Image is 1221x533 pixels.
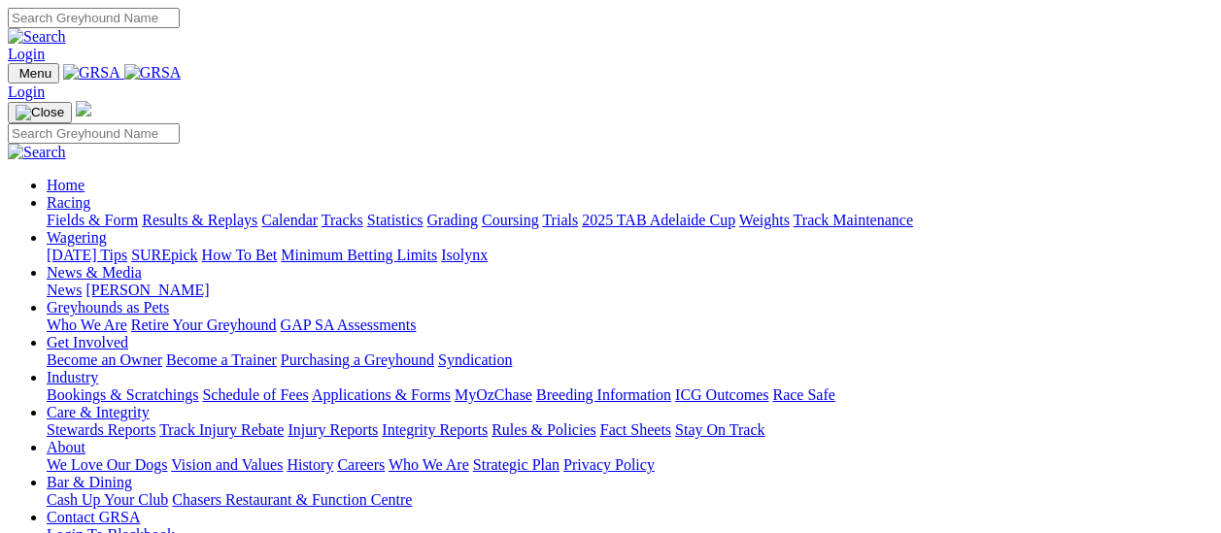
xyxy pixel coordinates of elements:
[47,491,168,508] a: Cash Up Your Club
[47,334,128,350] a: Get Involved
[47,509,140,525] a: Contact GRSA
[131,316,277,333] a: Retire Your Greyhound
[438,351,512,368] a: Syndication
[536,386,671,403] a: Breeding Information
[8,46,45,62] a: Login
[455,386,532,403] a: MyOzChase
[47,421,155,438] a: Stewards Reports
[794,212,913,228] a: Track Maintenance
[473,456,560,473] a: Strategic Plan
[47,177,85,193] a: Home
[739,212,790,228] a: Weights
[367,212,424,228] a: Statistics
[8,63,59,83] button: Toggle navigation
[8,144,66,161] img: Search
[288,421,378,438] a: Injury Reports
[47,421,1213,439] div: Care & Integrity
[47,351,1213,369] div: Get Involved
[16,105,64,120] img: Close
[47,316,127,333] a: Who We Are
[166,351,277,368] a: Become a Trainer
[441,247,488,263] a: Isolynx
[172,491,412,508] a: Chasers Restaurant & Function Centre
[47,316,1213,334] div: Greyhounds as Pets
[47,212,1213,229] div: Racing
[47,247,127,263] a: [DATE] Tips
[131,247,197,263] a: SUREpick
[563,456,655,473] a: Privacy Policy
[47,386,198,403] a: Bookings & Scratchings
[47,299,169,316] a: Greyhounds as Pets
[171,456,283,473] a: Vision and Values
[202,247,278,263] a: How To Bet
[124,64,182,82] img: GRSA
[63,64,120,82] img: GRSA
[492,421,596,438] a: Rules & Policies
[202,386,308,403] a: Schedule of Fees
[8,102,72,123] button: Toggle navigation
[47,264,142,281] a: News & Media
[19,66,51,81] span: Menu
[47,282,1213,299] div: News & Media
[772,386,834,403] a: Race Safe
[281,316,417,333] a: GAP SA Assessments
[85,282,209,298] a: [PERSON_NAME]
[287,456,333,473] a: History
[542,212,578,228] a: Trials
[47,212,138,228] a: Fields & Form
[8,28,66,46] img: Search
[8,123,180,144] input: Search
[600,421,671,438] a: Fact Sheets
[281,247,437,263] a: Minimum Betting Limits
[382,421,488,438] a: Integrity Reports
[389,456,469,473] a: Who We Are
[47,351,162,368] a: Become an Owner
[142,212,257,228] a: Results & Replays
[337,456,385,473] a: Careers
[47,456,1213,474] div: About
[47,194,90,211] a: Racing
[47,247,1213,264] div: Wagering
[675,421,764,438] a: Stay On Track
[8,83,45,100] a: Login
[312,386,451,403] a: Applications & Forms
[47,491,1213,509] div: Bar & Dining
[47,386,1213,404] div: Industry
[47,369,98,385] a: Industry
[76,101,91,117] img: logo-grsa-white.png
[261,212,318,228] a: Calendar
[8,8,180,28] input: Search
[47,282,82,298] a: News
[675,386,768,403] a: ICG Outcomes
[159,421,284,438] a: Track Injury Rebate
[47,439,85,455] a: About
[482,212,539,228] a: Coursing
[427,212,478,228] a: Grading
[47,474,132,490] a: Bar & Dining
[322,212,363,228] a: Tracks
[281,351,434,368] a: Purchasing a Greyhound
[47,404,150,420] a: Care & Integrity
[582,212,735,228] a: 2025 TAB Adelaide Cup
[47,456,167,473] a: We Love Our Dogs
[47,229,107,246] a: Wagering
